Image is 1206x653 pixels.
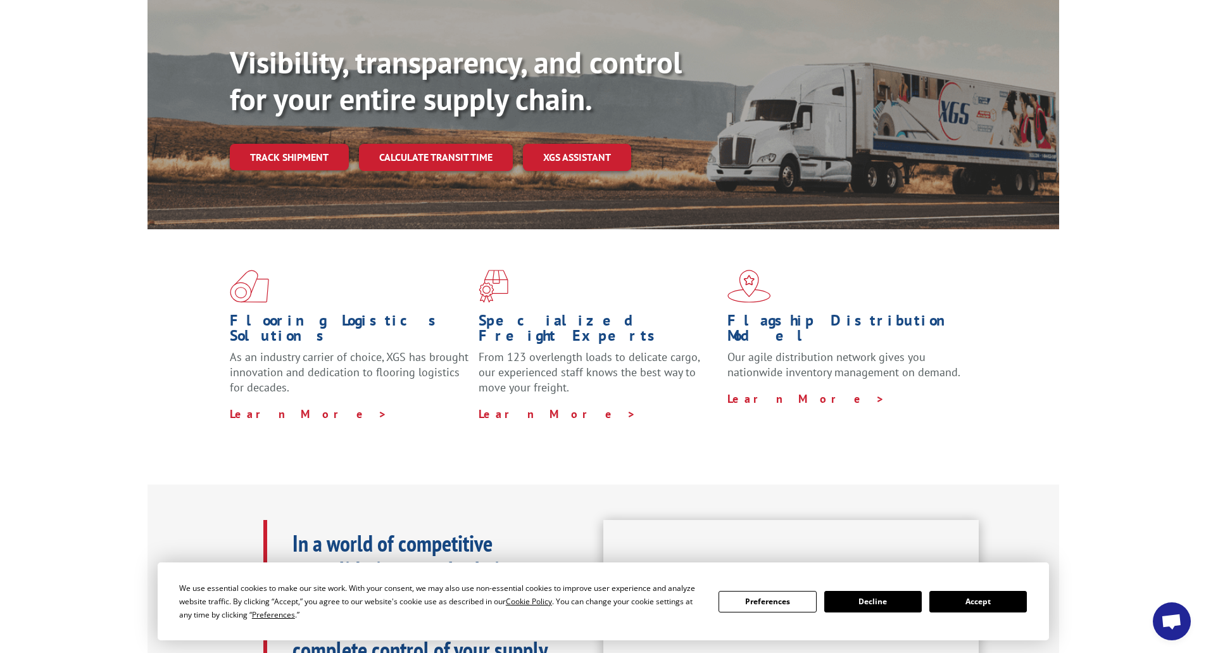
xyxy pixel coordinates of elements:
span: Our agile distribution network gives you nationwide inventory management on demand. [727,350,960,379]
button: Preferences [719,591,816,612]
h1: Specialized Freight Experts [479,313,718,350]
button: Decline [824,591,922,612]
a: Track shipment [230,144,349,170]
img: xgs-icon-total-supply-chain-intelligence-red [230,270,269,303]
p: From 123 overlength loads to delicate cargo, our experienced staff knows the best way to move you... [479,350,718,406]
b: Visibility, transparency, and control for your entire supply chain. [230,42,682,118]
div: We use essential cookies to make our site work. With your consent, we may also use non-essential ... [179,581,703,621]
a: XGS ASSISTANT [523,144,631,171]
div: Cookie Consent Prompt [158,562,1049,640]
div: Open chat [1153,602,1191,640]
button: Accept [929,591,1027,612]
a: Calculate transit time [359,144,513,171]
h1: Flooring Logistics Solutions [230,313,469,350]
a: Learn More > [479,407,636,421]
img: xgs-icon-flagship-distribution-model-red [727,270,771,303]
h1: Flagship Distribution Model [727,313,967,350]
a: Learn More > [230,407,387,421]
span: Preferences [252,609,295,620]
span: As an industry carrier of choice, XGS has brought innovation and dedication to flooring logistics... [230,350,468,395]
img: xgs-icon-focused-on-flooring-red [479,270,508,303]
span: Cookie Policy [506,596,552,607]
a: Learn More > [727,391,885,406]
